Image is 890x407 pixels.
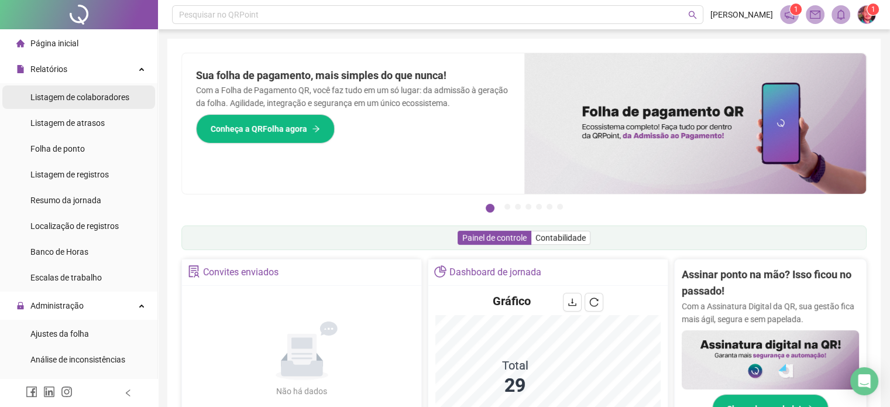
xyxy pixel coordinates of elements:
span: 1 [871,5,875,13]
span: Relatórios [30,64,67,74]
span: instagram [61,386,73,398]
div: Open Intercom Messenger [850,367,878,395]
span: Folha de ponto [30,144,85,153]
span: Resumo da jornada [30,196,101,205]
span: [PERSON_NAME] [710,8,773,21]
button: 5 [536,204,542,210]
span: file [16,65,25,73]
span: Localização de registros [30,221,119,231]
span: linkedin [43,386,55,398]
span: bell [836,9,846,20]
span: Contabilidade [535,233,586,242]
div: Dashboard de jornada [449,262,541,282]
span: Listagem de colaboradores [30,93,129,102]
div: Não há dados [248,385,356,398]
span: arrow-right [312,125,320,133]
span: home [16,39,25,47]
span: Banco de Horas [30,247,88,256]
span: Ajustes da folha [30,329,89,338]
span: pie-chart [434,265,446,278]
p: Com a Assinatura Digital da QR, sua gestão fica mais ágil, segura e sem papelada. [682,300,859,326]
span: Análise de inconsistências [30,355,125,364]
sup: Atualize o seu contato no menu Meus Dados [867,4,879,15]
h2: Assinar ponto na mão? Isso ficou no passado! [682,266,859,300]
span: facebook [26,386,37,398]
span: notification [784,9,795,20]
button: 7 [557,204,563,210]
span: solution [188,265,200,278]
span: 1 [794,5,798,13]
button: Conheça a QRFolha agora [196,114,335,143]
span: lock [16,302,25,310]
button: 1 [486,204,494,213]
span: Listagem de registros [30,170,109,179]
span: Listagem de atrasos [30,118,105,128]
span: search [688,11,697,19]
button: 6 [547,204,552,210]
span: Painel de controle [462,233,527,242]
p: Com a Folha de Pagamento QR, você faz tudo em um só lugar: da admissão à geração da folha. Agilid... [196,84,510,110]
h4: Gráfico [493,293,531,309]
button: 3 [515,204,521,210]
span: Conheça a QRFolha agora [211,122,307,135]
img: banner%2F02c71560-61a6-44d4-94b9-c8ab97240462.png [682,330,859,389]
button: 2 [504,204,510,210]
span: Administração [30,301,84,310]
img: banner%2F8d14a306-6205-4263-8e5b-06e9a85ad873.png [524,53,867,194]
span: Escalas de trabalho [30,273,102,282]
span: reload [589,297,599,307]
img: 78572 [858,6,875,23]
span: mail [810,9,820,20]
span: Página inicial [30,39,78,48]
h2: Sua folha de pagamento, mais simples do que nunca! [196,67,510,84]
span: left [124,389,132,397]
sup: 1 [790,4,802,15]
button: 4 [525,204,531,210]
span: download [568,297,577,307]
div: Convites enviados [203,262,279,282]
